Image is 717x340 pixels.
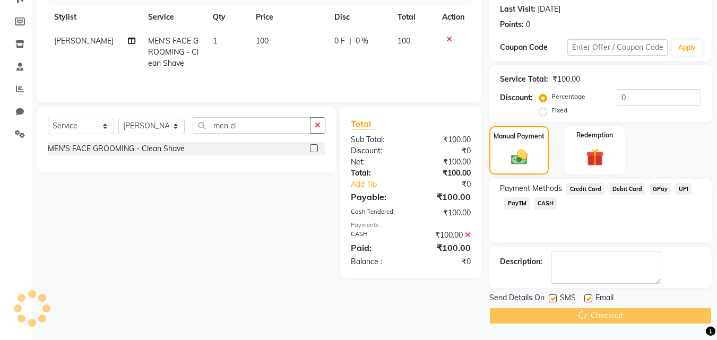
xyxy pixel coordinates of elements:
div: Paid: [343,241,411,254]
div: Net: [343,156,411,168]
th: Total [391,5,436,29]
div: CASH [343,230,411,241]
input: Search or Scan [193,117,310,134]
th: Price [249,5,328,29]
div: Payments [351,221,471,230]
span: 0 % [356,36,368,47]
span: Credit Card [566,183,604,195]
div: ₹100.00 [552,74,580,85]
div: ₹100.00 [411,230,479,241]
div: 0 [526,19,530,30]
div: Total: [343,168,411,179]
span: [PERSON_NAME] [54,36,114,46]
div: ₹100.00 [411,134,479,145]
div: Cash Tendered: [343,207,411,219]
th: Action [436,5,471,29]
input: Enter Offer / Coupon Code [567,39,668,56]
div: ₹100.00 [411,241,479,254]
div: ₹100.00 [411,190,479,203]
a: Add Tip [343,179,422,190]
span: Payment Methods [500,183,562,194]
span: 0 F [334,36,345,47]
span: PayTM [504,197,530,210]
th: Service [142,5,206,29]
div: Service Total: [500,74,548,85]
div: [DATE] [538,4,560,15]
th: Stylist [48,5,142,29]
span: Send Details On [489,292,545,306]
div: ₹100.00 [411,207,479,219]
div: Description: [500,256,542,267]
span: SMS [560,292,576,306]
div: ₹0 [411,145,479,156]
span: GPay [650,183,671,195]
span: Total [351,118,375,129]
img: _gift.svg [581,146,609,168]
span: 100 [256,36,269,46]
button: Apply [672,40,702,56]
span: | [349,36,351,47]
div: ₹100.00 [411,156,479,168]
div: Sub Total: [343,134,411,145]
div: Coupon Code [500,42,567,53]
span: Email [595,292,614,306]
div: Discount: [343,145,411,156]
span: CASH [534,197,557,210]
div: ₹100.00 [411,168,479,179]
div: Balance : [343,256,411,267]
span: 1 [213,36,217,46]
th: Disc [328,5,391,29]
div: Payable: [343,190,411,203]
th: Qty [206,5,249,29]
label: Fixed [551,106,567,115]
label: Percentage [551,92,585,101]
div: ₹0 [422,179,479,190]
div: Last Visit: [500,4,535,15]
span: UPI [676,183,692,195]
label: Manual Payment [494,132,545,141]
span: Debit Card [609,183,645,195]
div: Discount: [500,92,533,103]
span: MEN'S FACE GROOMING - Clean Shave [148,36,198,68]
span: 100 [398,36,410,46]
label: Redemption [576,130,613,140]
div: Points: [500,19,524,30]
img: _cash.svg [506,147,533,167]
div: MEN'S FACE GROOMING - Clean Shave [48,143,185,154]
div: ₹0 [411,256,479,267]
